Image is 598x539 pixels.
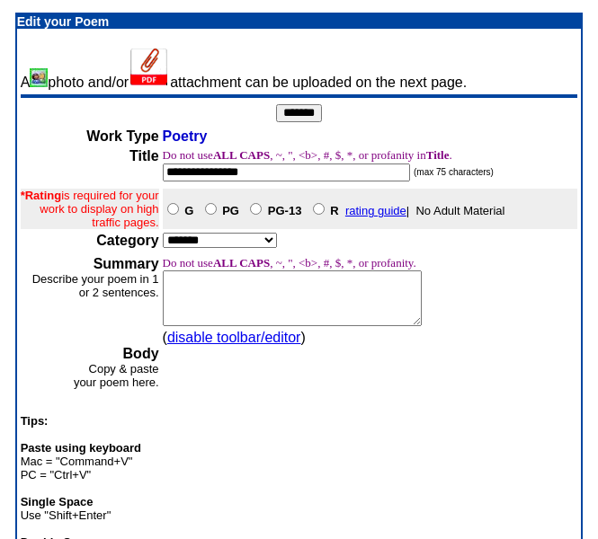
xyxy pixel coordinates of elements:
b: PG-13 [268,204,302,217]
font: Do not use , ~, ", <b>, #, $, *, or profanity. [163,256,416,269]
font: | No Adult Material [163,204,505,217]
img: Add/Remove Photo [30,68,48,87]
span: Poetry [163,128,208,144]
td: A photo and/or attachment can be uploaded on the next page. [21,49,578,91]
b: PG [222,204,239,217]
b: Category [96,233,158,248]
img: Add Attachment [129,49,170,87]
b: R [330,204,338,217]
p: Edit your Poem [17,14,582,29]
b: *Rating [21,189,62,202]
font: Do not use , ~, ", <b>, #, $, *, or profanity in . [163,148,452,162]
font: Describe your poem in 1 or 2 sentences. [32,272,159,299]
b: G [184,204,193,217]
b: Title [426,148,450,162]
b: ALL CAPS [213,148,270,162]
a: rating guide [345,204,406,217]
b: Summary [94,256,159,271]
b: ALL CAPS [213,256,270,269]
font: (max 75 characters) [414,167,494,177]
b: Work Type [86,128,158,144]
b: Single Space [21,495,94,508]
font: is required for your work to display on high traffic pages. [21,189,159,229]
a: disable toolbar/editor [167,330,301,345]
b: Body [123,346,159,361]
b: Tips: [21,414,49,428]
b: Paste using keyboard [21,441,141,455]
div: ( ) [163,330,567,346]
b: Title [129,148,159,163]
